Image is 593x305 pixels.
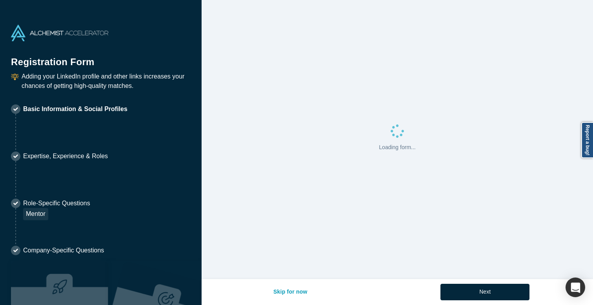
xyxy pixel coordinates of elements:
button: Skip for now [265,284,316,300]
button: Next [440,284,529,300]
p: Company-Specific Questions [23,246,104,255]
div: Mentor [23,208,48,220]
p: Expertise, Experience & Roles [23,152,108,161]
h1: Registration Form [11,47,191,69]
p: Basic Information & Social Profiles [23,104,127,114]
img: Alchemist Accelerator Logo [11,25,108,41]
p: Role-Specific Questions [23,199,90,208]
p: Adding your LinkedIn profile and other links increases your chances of getting high-quality matches. [22,72,191,91]
p: Loading form... [379,143,415,152]
a: Report a bug! [581,122,593,158]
